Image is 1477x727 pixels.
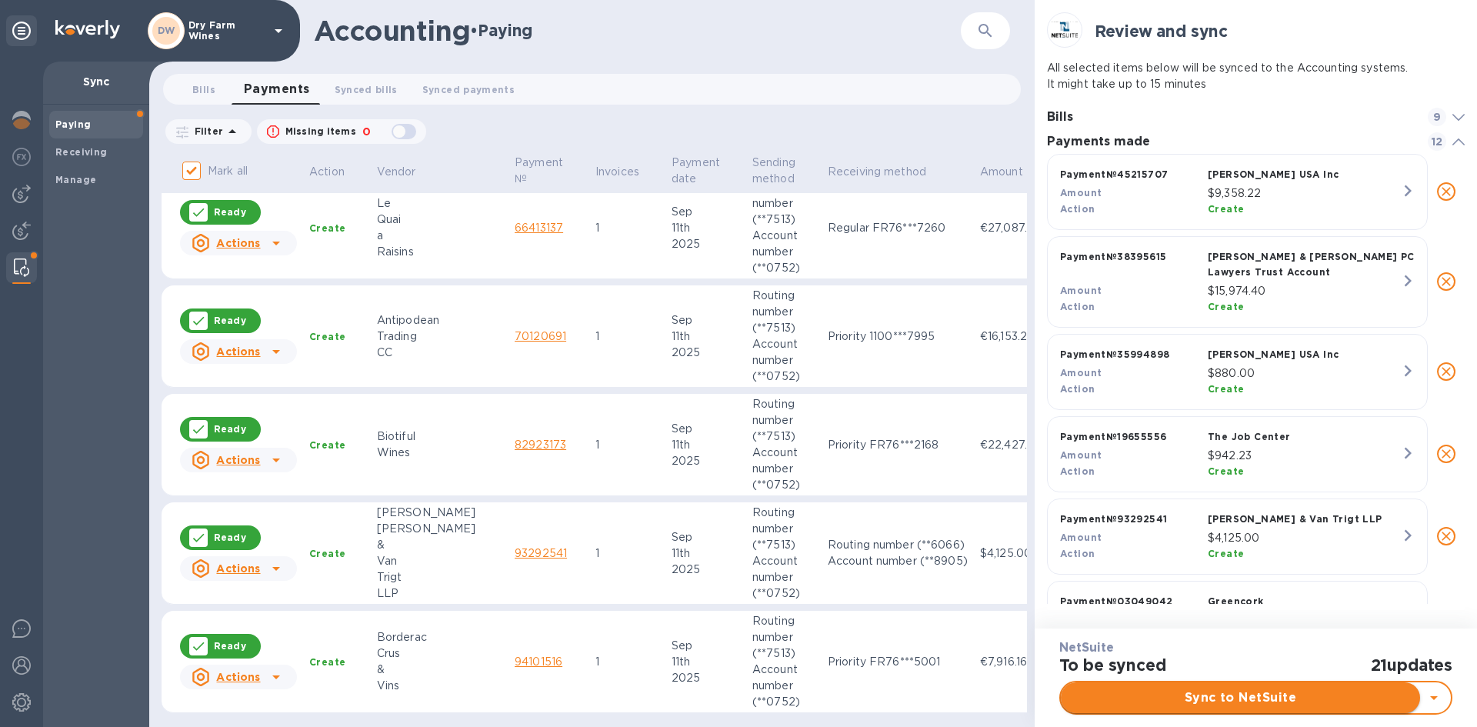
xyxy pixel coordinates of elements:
p: Filter [188,125,223,138]
b: Action [1060,383,1095,395]
div: Le [377,195,502,212]
div: Sep [672,312,740,328]
b: Create [309,331,345,342]
b: 12 [1432,135,1442,148]
p: Invoices [595,164,639,180]
p: Routing number (**7513) Account number (**0752) [752,179,815,276]
div: CC [377,345,502,361]
div: grid [1047,154,1465,604]
p: Vendor [377,164,416,180]
button: close [1428,518,1465,555]
p: 1 [595,220,659,236]
p: $942.23 [1208,448,1415,464]
b: Create [309,656,345,668]
b: Create [309,439,345,451]
h1: Accounting [314,15,470,47]
div: Payments made 12 [1047,129,1465,154]
h2: • Paying [470,21,532,40]
span: Payment № [515,155,583,187]
span: Invoices [595,164,659,180]
b: 9 [1433,111,1441,123]
p: Sending method [752,155,795,187]
b: Create [1208,383,1244,395]
div: Crus [377,645,502,662]
div: Raisins [377,244,502,260]
b: Create [1208,301,1244,312]
div: Borderac [377,629,502,645]
div: & [377,537,502,553]
b: Amount [1060,367,1102,379]
span: Vendor [377,164,436,180]
p: Regular FR76***7260 [828,220,968,236]
div: Routing number (**6066) [828,537,968,553]
a: 70120691 [515,330,566,342]
p: Priority 1100***7995 [828,328,968,345]
p: 1 [595,654,659,670]
b: Create [309,222,345,234]
div: 2025 [672,562,740,578]
p: €22,427.88 [980,437,1043,453]
button: Payment№45215707[PERSON_NAME] USA IncAmount$9,358.22ActionCreate [1047,154,1428,230]
p: Dry Farm Wines [188,20,265,42]
span: Payments [244,78,310,100]
div: Unpin categories [6,15,37,46]
p: €16,153.20 [980,328,1043,345]
img: Logo [55,20,120,38]
p: €27,087.48 [980,220,1043,236]
b: Create [1208,203,1244,215]
b: The Job Center [1208,431,1291,442]
p: Missing items [285,125,356,138]
b: [PERSON_NAME] USA Inc [1208,168,1339,180]
p: Routing number (**7513) Account number (**0752) [752,396,815,493]
button: close [1428,263,1465,300]
div: Account number (**8905) [828,553,968,569]
p: Action [309,164,345,180]
button: close [1428,600,1465,637]
div: 2025 [672,236,740,252]
button: Payment№03049042GreencorkAmount$4,031.23 [1047,581,1428,657]
p: All selected items below will be synced to the Accounting systems. It might take up to 15 minutes [1047,60,1465,92]
div: 2025 [672,453,740,469]
p: 1 [595,437,659,453]
b: Amount [1060,449,1102,461]
div: 11th [672,328,740,345]
b: Payment № 38395615 [1060,251,1166,262]
button: Payment№35994898[PERSON_NAME] USA IncAmount$880.00ActionCreate [1047,334,1428,410]
p: €7,916.16 [980,654,1043,670]
div: & [377,662,502,678]
u: Actions [216,237,260,249]
b: Manage [55,174,96,185]
p: 0 [362,124,371,140]
b: Payment № 19655556 [1060,431,1166,442]
p: Priority FR76***2168 [828,437,968,453]
p: Priority FR76***5001 [828,654,968,670]
p: $4,125.00 [980,545,1043,562]
div: LLP [377,585,502,602]
b: Create [1208,465,1244,477]
div: Trigt [377,569,502,585]
div: [PERSON_NAME] [377,505,502,521]
b: Action [1060,465,1095,477]
button: close [1428,435,1465,472]
div: [PERSON_NAME] [377,521,502,537]
div: 11th [672,220,740,236]
p: Mark all [208,163,248,179]
p: Routing number (**7513) Account number (**0752) [752,613,815,710]
button: Payment№93292541[PERSON_NAME] & Van Trigt LLPAmount$4,125.00ActionCreate [1047,499,1428,575]
div: 2025 [672,670,740,686]
p: Ready [214,205,246,218]
div: Quai [377,212,502,228]
div: Sep [672,421,740,437]
b: Payment № 45215707 [1060,168,1168,180]
b: Amount [1060,285,1102,296]
u: Actions [216,562,260,575]
span: Sending method [752,155,815,187]
p: Amount [980,164,1023,180]
div: a [377,228,502,244]
h2: To be synced [1059,655,1166,675]
u: Actions [216,671,260,683]
h2: 21 updates [1371,655,1452,675]
b: Amount [1060,187,1102,198]
button: Payment№19655556The Job CenterAmount$942.23ActionCreate [1047,416,1428,492]
a: 66413137 [515,222,563,234]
